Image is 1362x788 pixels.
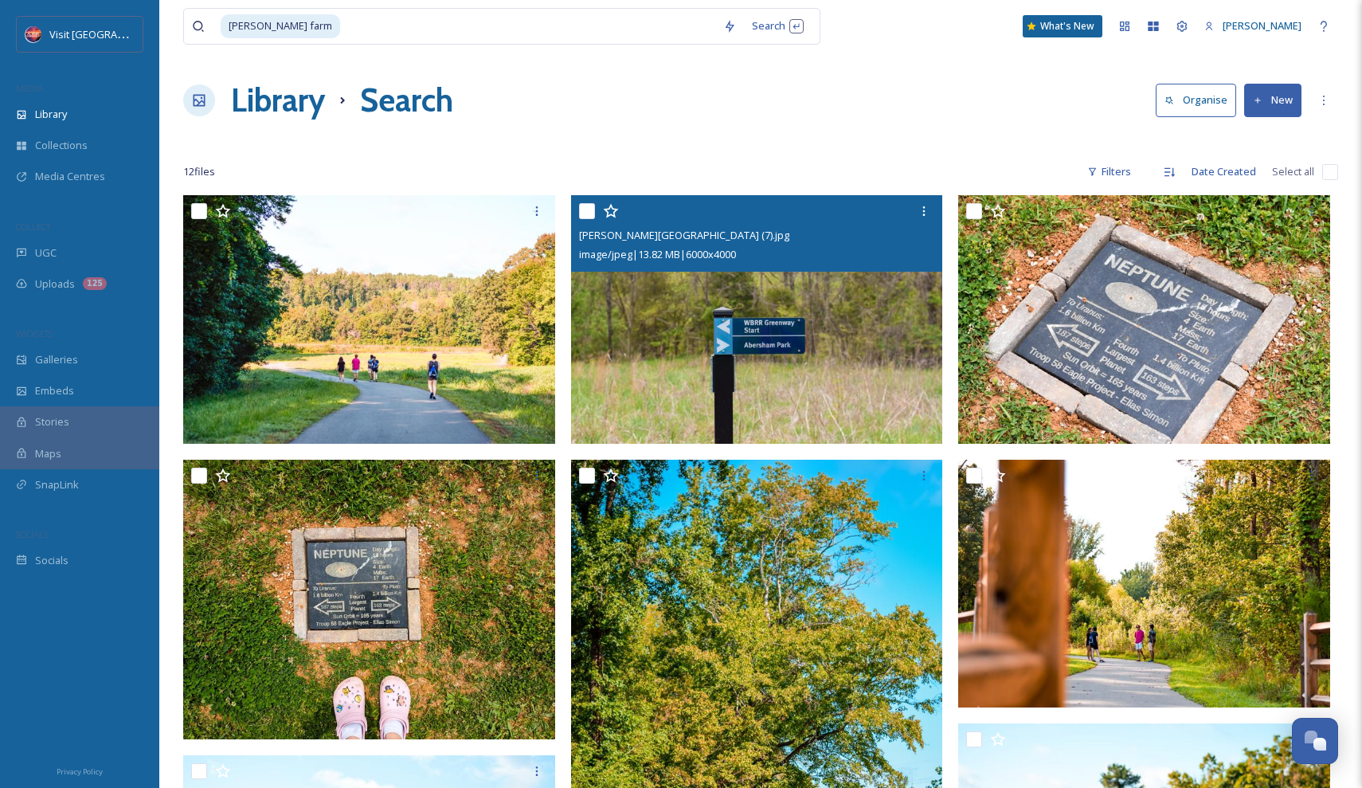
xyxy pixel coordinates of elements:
[1156,84,1236,116] button: Organise
[83,277,107,290] div: 125
[579,247,736,261] span: image/jpeg | 13.82 MB | 6000 x 4000
[35,414,69,429] span: Stories
[1244,84,1301,116] button: New
[183,460,555,740] img: Fisher Farm Park (5).jpg
[221,14,340,37] span: [PERSON_NAME] farm
[35,138,88,153] span: Collections
[35,107,67,122] span: Library
[49,26,252,41] span: Visit [GEOGRAPHIC_DATA][PERSON_NAME]
[958,459,1330,708] img: Fisher Farm Park (3).jpg
[1223,18,1301,33] span: [PERSON_NAME]
[25,26,41,42] img: Logo%20Image.png
[360,76,453,124] h1: Search
[35,169,105,184] span: Media Centres
[1079,156,1139,187] div: Filters
[183,164,215,179] span: 12 file s
[744,10,812,41] div: Search
[16,327,53,339] span: WIDGETS
[35,446,61,461] span: Maps
[571,195,943,444] img: Fisher Farm Park (7).jpg
[1272,164,1314,179] span: Select all
[16,82,44,94] span: MEDIA
[35,383,74,398] span: Embeds
[16,221,50,233] span: COLLECT
[35,276,75,292] span: Uploads
[35,245,57,261] span: UGC
[183,195,555,444] img: Fisher Farm Park (8).jpg
[57,766,103,777] span: Privacy Policy
[35,352,78,367] span: Galleries
[16,528,48,540] span: SOCIALS
[1184,156,1264,187] div: Date Created
[958,195,1330,444] img: Fisher Farm Park (6).jpg
[1196,10,1309,41] a: [PERSON_NAME]
[579,228,789,242] span: [PERSON_NAME][GEOGRAPHIC_DATA] (7).jpg
[1292,718,1338,764] button: Open Chat
[1023,15,1102,37] a: What's New
[35,553,68,568] span: Socials
[35,477,79,492] span: SnapLink
[57,761,103,780] a: Privacy Policy
[231,76,325,124] a: Library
